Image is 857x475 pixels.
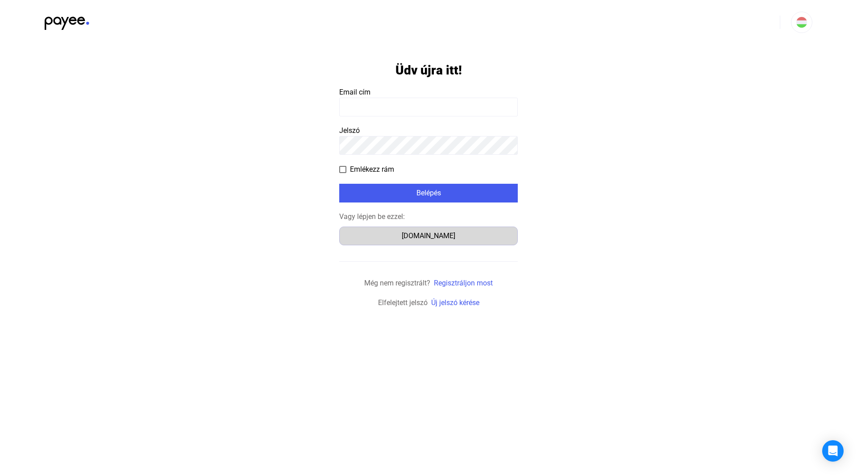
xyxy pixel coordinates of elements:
span: Emlékezz rám [350,164,394,175]
button: HU [791,12,812,33]
span: Még nem regisztrált? [364,279,430,287]
a: [DOMAIN_NAME] [339,231,518,240]
div: Vagy lépjen be ezzel: [339,211,518,222]
button: Belépés [339,184,518,202]
img: black-payee-blue-dot.svg [45,12,89,30]
span: Email cím [339,88,370,96]
img: HU [796,17,807,28]
span: Jelszó [339,126,360,135]
div: Open Intercom Messenger [822,440,844,462]
a: Regisztráljon most [434,279,493,287]
span: Elfelejtett jelszó [378,298,428,307]
div: [DOMAIN_NAME] [342,231,515,241]
button: [DOMAIN_NAME] [339,227,518,245]
div: Belépés [342,188,515,198]
h1: Üdv újra itt! [395,62,462,78]
a: Új jelszó kérése [431,298,479,307]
